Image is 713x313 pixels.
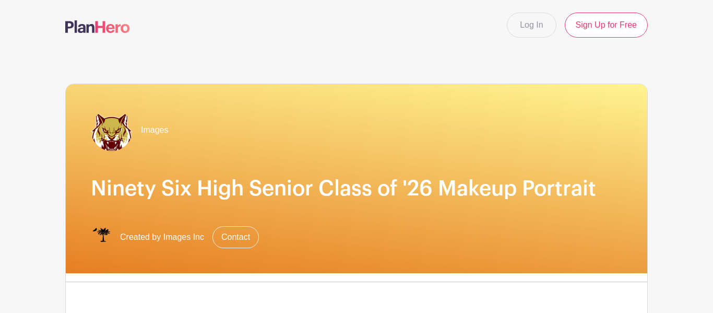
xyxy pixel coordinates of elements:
img: logo-507f7623f17ff9eddc593b1ce0a138ce2505c220e1c5a4e2b4648c50719b7d32.svg [65,20,130,33]
a: Log In [507,13,556,38]
h1: Ninety Six High Senior Class of '26 Makeup Portrait [91,176,622,201]
a: Contact [212,226,259,248]
img: IMAGES%20logo%20transparenT%20PNG%20s.png [91,227,112,248]
a: Sign Up for Free [565,13,648,38]
img: 96.png [91,109,133,151]
span: Images [141,124,168,136]
span: Created by Images Inc [120,231,204,244]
